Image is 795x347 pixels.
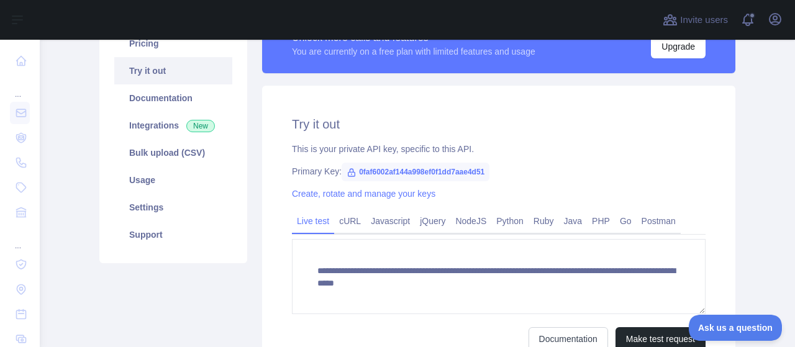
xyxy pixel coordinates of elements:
div: This is your private API key, specific to this API. [292,143,706,155]
a: cURL [334,211,366,231]
span: 0faf6002af144a998ef0f1dd7aae4d51 [342,163,489,181]
div: ... [10,226,30,251]
button: Invite users [660,10,730,30]
a: Ruby [529,211,559,231]
a: Settings [114,194,232,221]
a: jQuery [415,211,450,231]
a: Live test [292,211,334,231]
a: Go [615,211,637,231]
button: Upgrade [651,35,706,58]
h2: Try it out [292,115,706,133]
div: You are currently on a free plan with limited features and usage [292,45,535,58]
a: Usage [114,166,232,194]
a: Create, rotate and manage your keys [292,189,435,199]
a: Support [114,221,232,248]
span: Invite users [680,13,728,27]
a: Pricing [114,30,232,57]
a: Bulk upload (CSV) [114,139,232,166]
a: PHP [587,211,615,231]
a: Postman [637,211,681,231]
a: Java [559,211,588,231]
span: New [186,120,215,132]
a: Try it out [114,57,232,84]
a: Javascript [366,211,415,231]
iframe: Toggle Customer Support [689,315,783,341]
a: NodeJS [450,211,491,231]
a: Documentation [114,84,232,112]
a: Python [491,211,529,231]
div: ... [10,74,30,99]
a: Integrations New [114,112,232,139]
div: Primary Key: [292,165,706,178]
